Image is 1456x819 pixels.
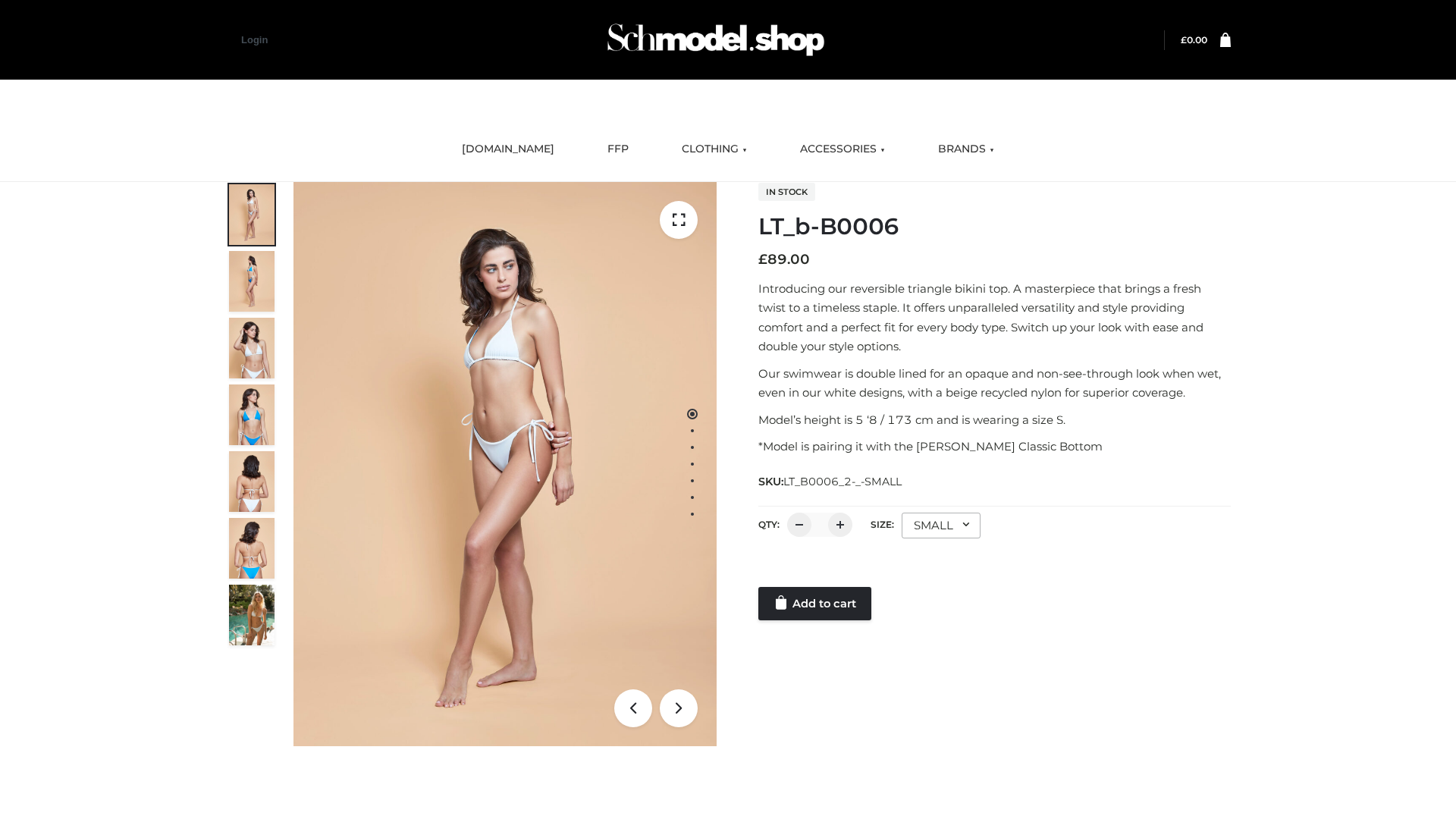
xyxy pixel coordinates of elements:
[758,587,871,620] a: Add to cart
[1181,34,1207,45] bdi: 0.00
[1181,34,1207,45] a: £0.00
[229,384,275,445] img: ArielClassicBikiniTop_CloudNine_AzureSky_OW114ECO_4-scaled.jpg
[758,251,767,268] span: £
[758,519,780,530] label: QTY:
[783,475,902,488] span: LT_B0006_2-_-SMALL
[670,133,758,166] a: CLOTHING
[758,183,815,201] span: In stock
[871,519,894,530] label: Size:
[229,518,275,579] img: ArielClassicBikiniTop_CloudNine_AzureSky_OW114ECO_8-scaled.jpg
[229,251,275,312] img: ArielClassicBikiniTop_CloudNine_AzureSky_OW114ECO_2-scaled.jpg
[902,513,981,538] div: SMALL
[293,182,717,746] img: ArielClassicBikiniTop_CloudNine_AzureSky_OW114ECO_1
[758,472,903,491] span: SKU:
[758,437,1231,457] p: *Model is pairing it with the [PERSON_NAME] Classic Bottom
[758,251,810,268] bdi: 89.00
[229,318,275,378] img: ArielClassicBikiniTop_CloudNine_AzureSky_OW114ECO_3-scaled.jpg
[229,184,275,245] img: ArielClassicBikiniTop_CloudNine_AzureSky_OW114ECO_1-scaled.jpg
[789,133,896,166] a: ACCESSORIES
[229,585,275,645] img: Arieltop_CloudNine_AzureSky2.jpg
[758,213,1231,240] h1: LT_b-B0006
[229,451,275,512] img: ArielClassicBikiniTop_CloudNine_AzureSky_OW114ECO_7-scaled.jpg
[596,133,640,166] a: FFP
[927,133,1006,166] a: BRANDS
[758,364,1231,403] p: Our swimwear is double lined for an opaque and non-see-through look when wet, even in our white d...
[241,34,268,45] a: Login
[1181,34,1187,45] span: £
[758,279,1231,356] p: Introducing our reversible triangle bikini top. A masterpiece that brings a fresh twist to a time...
[602,10,830,70] img: Schmodel Admin 964
[450,133,566,166] a: [DOMAIN_NAME]
[758,410,1231,430] p: Model’s height is 5 ‘8 / 173 cm and is wearing a size S.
